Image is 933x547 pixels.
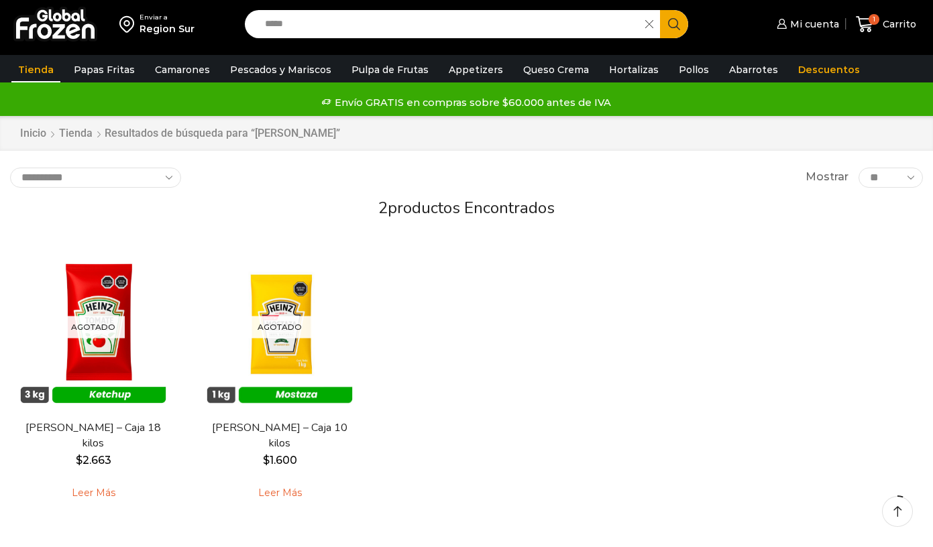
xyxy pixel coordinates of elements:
[10,168,181,188] select: Pedido de la tienda
[672,57,716,82] a: Pollos
[148,57,217,82] a: Camarones
[791,57,867,82] a: Descuentos
[442,57,510,82] a: Appetizers
[19,126,47,141] a: Inicio
[378,197,388,219] span: 2
[140,13,195,22] div: Enviar a
[263,454,297,467] bdi: 1.600
[11,57,60,82] a: Tienda
[67,57,142,82] a: Papas Fritas
[76,454,111,467] bdi: 2.663
[773,11,839,38] a: Mi cuenta
[76,454,83,467] span: $
[62,316,125,338] p: Agotado
[787,17,839,31] span: Mi cuenta
[602,57,665,82] a: Hortalizas
[516,57,596,82] a: Queso Crema
[223,57,338,82] a: Pescados y Mariscos
[19,126,340,141] nav: Breadcrumb
[205,420,355,451] a: [PERSON_NAME] – Caja 10 kilos
[58,126,93,141] a: Tienda
[806,170,848,185] span: Mostrar
[660,10,688,38] button: Search button
[140,22,195,36] div: Region Sur
[18,420,168,451] a: [PERSON_NAME] – Caja 18 kilos
[248,316,311,338] p: Agotado
[853,9,920,40] a: 1 Carrito
[105,127,340,139] h1: Resultados de búsqueda para “[PERSON_NAME]”
[263,454,270,467] span: $
[345,57,435,82] a: Pulpa de Frutas
[388,197,555,219] span: productos encontrados
[869,14,879,25] span: 1
[51,479,136,507] a: Leé más sobre “Ketchup Heinz - Caja 18 kilos”
[879,17,916,31] span: Carrito
[119,13,140,36] img: address-field-icon.svg
[237,479,323,507] a: Leé más sobre “Mostaza Heinz - Caja 10 kilos”
[722,57,785,82] a: Abarrotes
